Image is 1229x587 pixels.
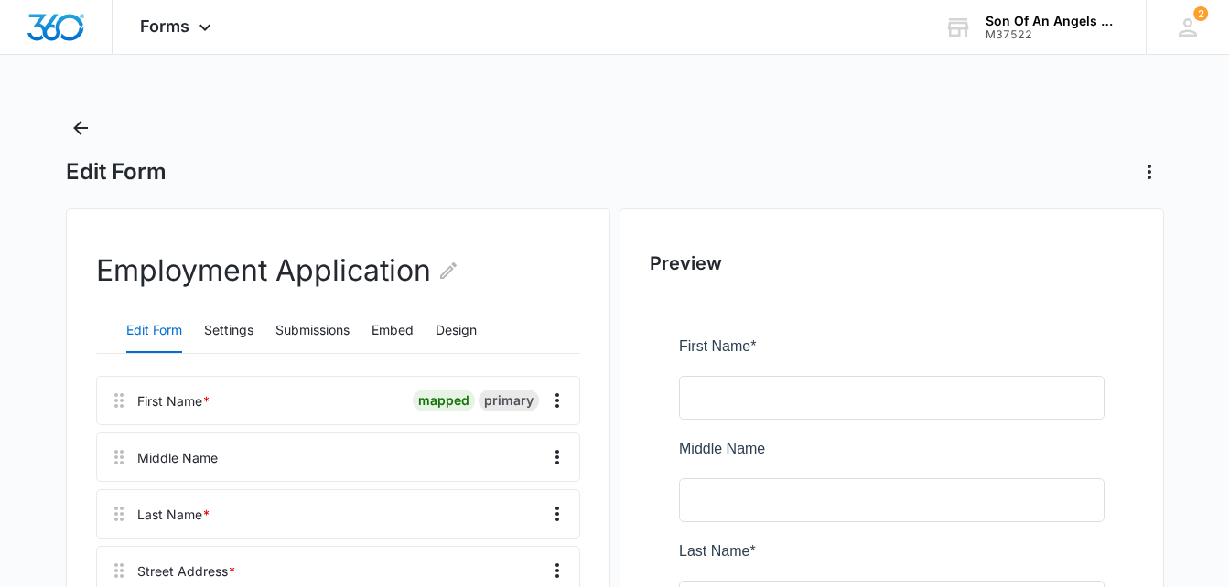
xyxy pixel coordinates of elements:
[543,499,572,528] button: Overflow Menu
[96,249,459,293] h2: Employment Application
[204,309,253,353] button: Settings
[137,505,210,524] div: Last Name
[986,28,1119,41] div: account id
[436,309,477,353] button: Design
[1135,157,1164,187] button: Actions
[275,309,350,353] button: Submissions
[650,250,1134,277] h2: Preview
[372,309,414,353] button: Embed
[126,309,182,353] button: Edit Form
[413,390,475,411] div: mapped
[137,448,218,467] div: Middle Name
[543,556,572,585] button: Overflow Menu
[66,113,95,143] button: Back
[543,443,572,472] button: Overflow Menu
[479,390,539,411] div: primary
[140,16,189,36] span: Forms
[66,158,167,186] h1: Edit Form
[543,386,572,415] button: Overflow Menu
[1193,6,1208,21] span: 2
[1193,6,1208,21] div: notifications count
[986,14,1119,28] div: account name
[437,249,459,293] button: Edit Form Name
[137,391,210,411] div: First Name
[137,561,236,581] div: Street Address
